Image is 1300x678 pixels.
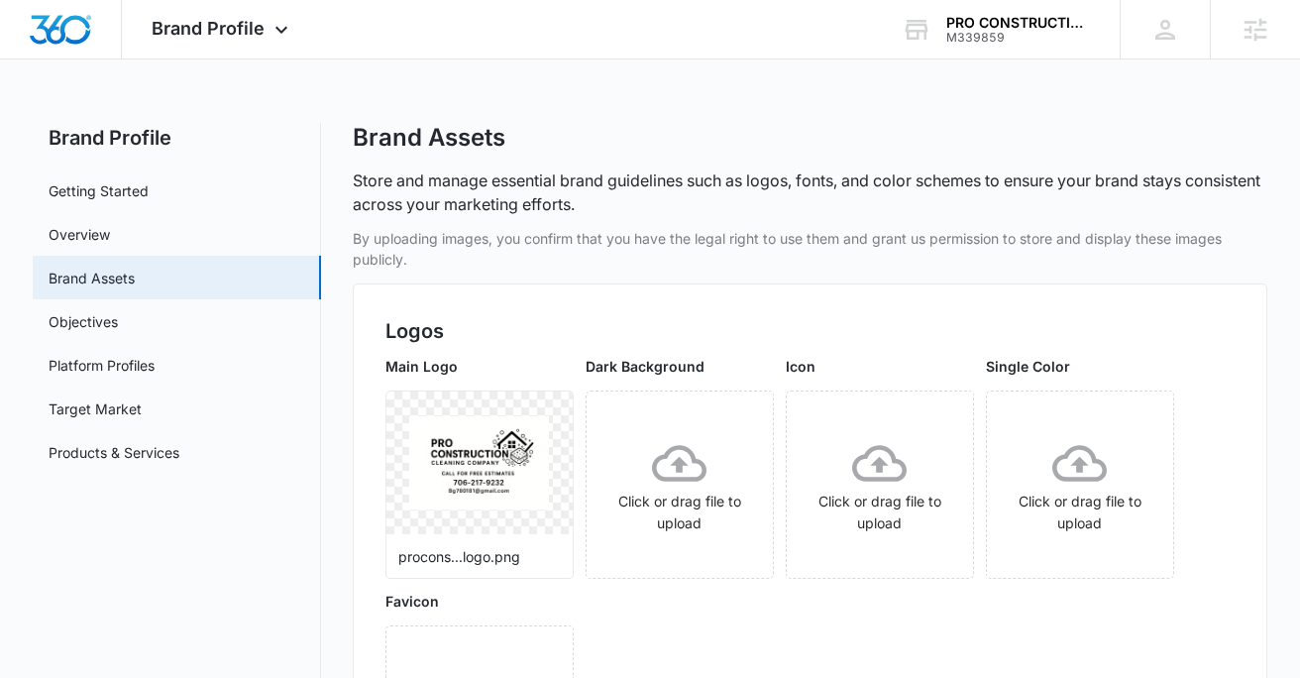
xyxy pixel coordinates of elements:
[986,356,1174,377] p: Single Color
[49,311,118,332] a: Objectives
[49,398,142,419] a: Target Market
[385,591,574,612] p: Favicon
[787,436,973,534] div: Click or drag file to upload
[353,169,1267,216] p: Store and manage essential brand guidelines such as logos, fonts, and color schemes to ensure you...
[987,392,1173,578] span: Click or drag file to upload
[946,31,1091,45] div: account id
[49,224,110,245] a: Overview
[586,356,774,377] p: Dark Background
[787,392,973,578] span: Click or drag file to upload
[786,356,974,377] p: Icon
[385,356,574,377] p: Main Logo
[353,228,1267,270] p: By uploading images, you confirm that you have the legal right to use them and grant us permissio...
[987,436,1173,534] div: Click or drag file to upload
[49,442,179,463] a: Products & Services
[49,180,149,201] a: Getting Started
[385,316,1235,346] h2: Logos
[587,392,773,578] span: Click or drag file to upload
[946,15,1091,31] div: account name
[353,123,505,153] h1: Brand Assets
[152,18,265,39] span: Brand Profile
[398,546,561,567] p: procons...logo.png
[33,123,321,153] h2: Brand Profile
[587,436,773,534] div: Click or drag file to upload
[49,268,135,288] a: Brand Assets
[409,416,549,509] img: User uploaded logo
[49,355,155,376] a: Platform Profiles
